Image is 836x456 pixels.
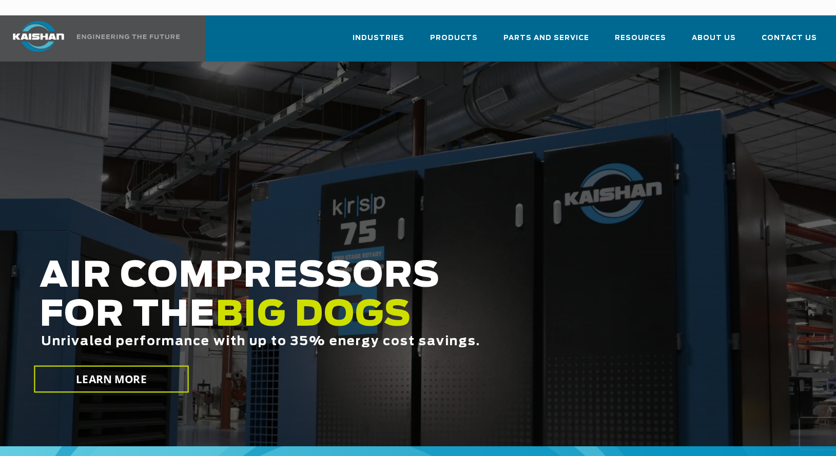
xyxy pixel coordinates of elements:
span: LEARN MORE [76,372,147,387]
span: Contact Us [762,32,817,44]
a: Industries [353,25,404,60]
span: Parts and Service [503,32,589,44]
span: Products [430,32,478,44]
a: Resources [615,25,666,60]
a: LEARN MORE [34,366,189,393]
span: BIG DOGS [216,298,412,333]
span: Unrivaled performance with up to 35% energy cost savings. [41,335,480,348]
a: About Us [692,25,736,60]
h2: AIR COMPRESSORS FOR THE [40,257,668,381]
a: Products [430,25,478,60]
span: About Us [692,32,736,44]
a: Parts and Service [503,25,589,60]
img: Engineering the future [77,34,180,39]
span: Industries [353,32,404,44]
a: Contact Us [762,25,817,60]
span: Resources [615,32,666,44]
